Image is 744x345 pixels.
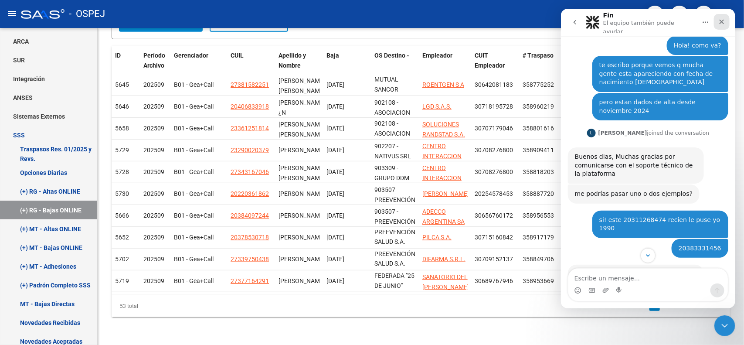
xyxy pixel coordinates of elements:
[326,232,367,243] div: [DATE]
[143,277,164,284] span: 202509
[174,103,214,110] span: B01 - Gea+Call
[143,52,165,69] span: Período Archivo
[323,46,371,75] datatable-header-cell: Baja
[140,46,170,75] datatable-header-cell: Período Archivo
[115,81,129,88] span: 5645
[326,123,367,133] div: [DATE]
[475,256,513,263] span: 30709152137
[475,125,513,132] span: 30707179046
[174,234,214,241] span: B01 - Gea+Call
[115,125,129,132] span: 5658
[475,52,505,69] span: CUIT Empleador
[374,99,410,136] span: 902108 - ASOCIACION MUTUAL SANCOR
[231,81,269,88] span: 27381582251
[523,52,554,59] span: # Traspaso
[374,240,415,267] span: 903507 - PREEVENCIÓN SALUD S.A.
[231,52,244,59] span: CUIL
[326,102,367,112] div: [DATE]
[275,46,323,75] datatable-header-cell: Apellido y Nombre
[371,46,419,75] datatable-header-cell: OS Destino
[279,212,325,219] span: [PERSON_NAME]
[561,9,735,308] iframe: Intercom live chat
[143,125,164,132] span: 202509
[523,277,554,284] span: 358953669
[174,277,214,284] span: B01 - Gea+Call
[422,103,452,110] span: LGD S.A.S.
[422,164,462,191] span: CENTRO INTERACCION MULTIMEDIA
[604,301,621,311] a: go to previous page
[708,301,724,311] a: go to last page
[523,212,554,219] span: 358956553
[523,147,554,154] span: 358909411
[422,208,465,225] span: ADECCO ARGENTINA SA
[422,234,452,241] span: PILCA S.A.
[143,256,164,263] span: 202509
[227,46,275,75] datatable-header-cell: CUIL
[422,52,452,59] span: Empleador
[143,168,164,175] span: 202509
[326,254,367,264] div: [DATE]
[279,99,325,116] span: [PERSON_NAME]¿N
[231,212,269,219] span: 20384097244
[422,256,465,263] span: DIFARMA S.R.L.
[174,212,214,219] span: B01 - Gea+Call
[115,234,129,241] span: 5652
[326,211,367,221] div: [DATE]
[115,277,129,284] span: 5719
[231,277,269,284] span: 27377164291
[115,168,129,175] span: 5728
[143,147,164,154] span: 202509
[112,46,140,75] datatable-header-cell: ID
[374,120,410,157] span: 902108 - ASOCIACION MUTUAL SANCOR
[115,256,129,263] span: 5702
[475,81,513,88] span: 30642081183
[231,256,269,263] span: 27339750438
[174,190,214,197] span: B01 - Gea+Call
[174,81,214,88] span: B01 - Gea+Call
[475,190,513,197] span: 20254578453
[279,147,325,154] span: [PERSON_NAME]
[422,190,469,197] span: [PERSON_NAME]
[115,52,121,59] span: ID
[231,190,269,197] span: 20220361862
[115,190,129,197] span: 5730
[523,103,554,110] span: 358960219
[279,121,325,138] span: [PERSON_NAME] [PERSON_NAME]
[279,277,325,284] span: [PERSON_NAME]
[115,212,129,219] span: 5666
[714,315,735,336] iframe: Intercom live chat
[231,103,269,110] span: 20406833918
[326,145,367,155] div: [DATE]
[115,103,129,110] span: 5646
[374,143,411,160] span: 902207 - NATIVUS SRL
[279,256,325,263] span: [PERSON_NAME]
[174,52,208,59] span: Gerenciador
[143,190,164,197] span: 202509
[231,168,269,175] span: 27343167046
[231,234,269,241] span: 20378530718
